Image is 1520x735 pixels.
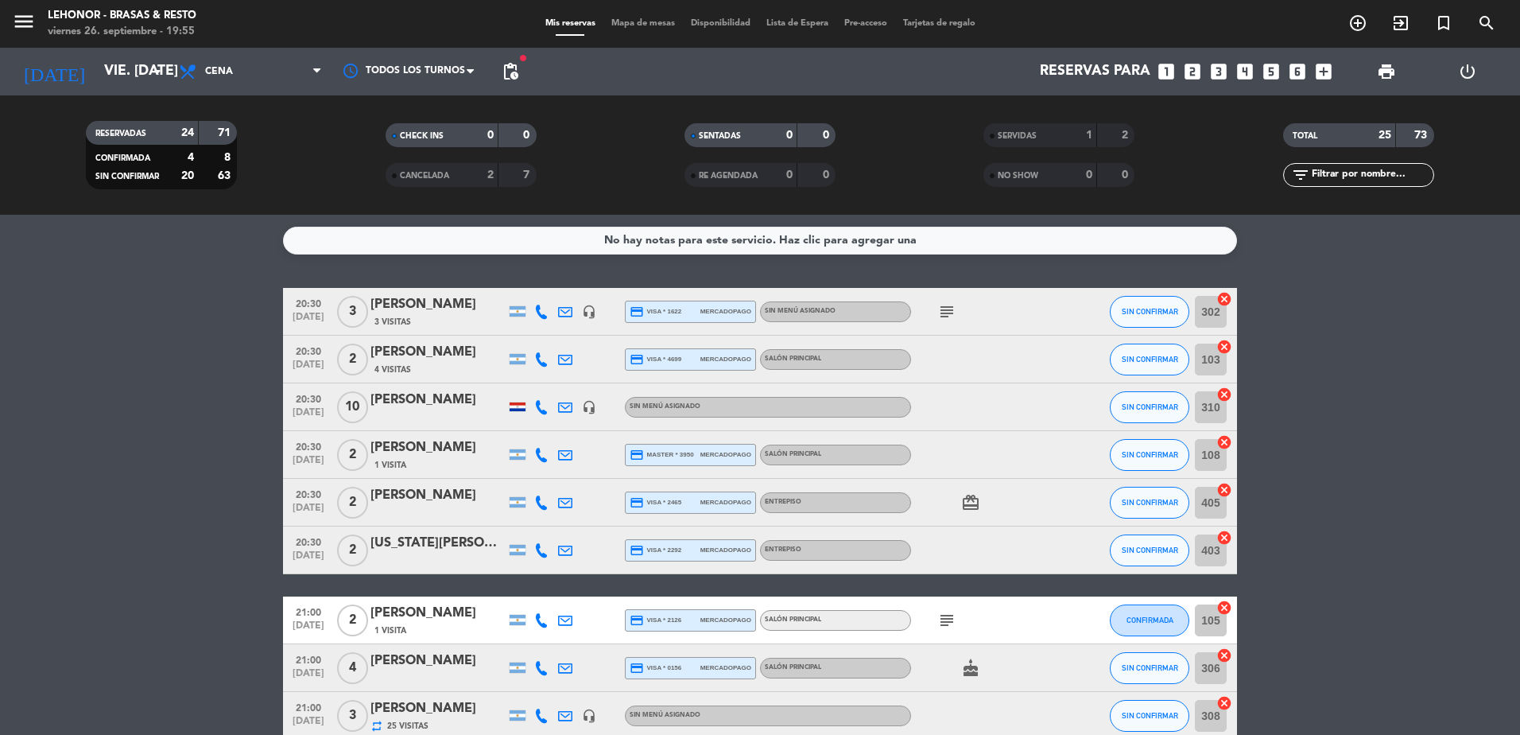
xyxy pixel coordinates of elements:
span: SERVIDAS [998,132,1037,140]
i: cancel [1216,647,1232,663]
span: [DATE] [289,620,328,639]
i: cancel [1216,600,1232,616]
strong: 24 [181,127,194,138]
strong: 0 [786,169,793,181]
div: [PERSON_NAME] [370,603,506,624]
span: 21:00 [289,698,328,716]
strong: 0 [487,130,494,141]
span: TOTAL [1293,132,1317,140]
i: credit_card [630,352,644,367]
button: SIN CONFIRMAR [1110,700,1189,732]
span: 3 Visitas [374,316,411,329]
i: headset_mic [582,709,596,723]
button: SIN CONFIRMAR [1110,296,1189,328]
i: cancel [1216,339,1232,355]
span: visa * 2465 [630,496,681,510]
span: 20:30 [289,341,328,360]
span: NO SHOW [998,172,1038,180]
span: Sin menú asignado [630,712,700,718]
i: credit_card [630,448,644,462]
span: print [1377,62,1396,81]
span: visa * 0156 [630,661,681,675]
strong: 0 [1122,169,1131,181]
span: 21:00 [289,602,328,620]
strong: 8 [224,152,234,163]
div: [PERSON_NAME] [370,485,506,506]
span: 2 [337,439,368,471]
i: looks_6 [1287,61,1308,82]
span: mercadopago [700,449,751,460]
i: looks_3 [1208,61,1229,82]
span: [DATE] [289,550,328,569]
strong: 63 [218,170,234,181]
strong: 0 [1086,169,1092,181]
span: [DATE] [289,360,328,378]
i: cake [961,659,980,678]
i: exit_to_app [1391,14,1410,33]
span: SENTADAS [699,132,741,140]
span: [DATE] [289,312,328,330]
span: 4 Visitas [374,364,411,376]
i: menu [12,10,36,33]
div: No hay notas para este servicio. Haz clic para agregar una [604,231,917,250]
button: CONFIRMADA [1110,605,1189,636]
strong: 0 [823,169,832,181]
div: Lehonor - Brasas & Resto [48,8,196,24]
span: 20:30 [289,484,328,503]
span: Pre-acceso [836,19,895,28]
span: SALÓN PRINCIPAL [765,451,821,457]
i: cancel [1216,291,1232,307]
i: credit_card [630,496,644,510]
button: SIN CONFIRMAR [1110,535,1189,566]
i: turned_in_not [1434,14,1453,33]
span: [DATE] [289,407,328,426]
span: mercadopago [700,354,751,364]
span: SALÓN PRINCIPAL [765,356,821,362]
span: ENTREPISO [765,546,801,553]
span: RE AGENDADA [699,172,758,180]
span: mercadopago [700,306,751,317]
strong: 25 [1378,130,1391,141]
i: add_box [1313,61,1334,82]
span: mercadopago [700,615,751,625]
button: SIN CONFIRMAR [1110,652,1189,684]
span: [DATE] [289,668,328,686]
span: CONFIRMADA [1126,616,1173,624]
span: Mapa de mesas [603,19,683,28]
span: SIN CONFIRMAR [1122,307,1178,316]
div: [PERSON_NAME] [370,294,506,315]
span: Sin menú asignado [765,308,836,314]
i: cancel [1216,434,1232,450]
i: power_settings_new [1458,62,1477,81]
span: SIN CONFIRMAR [1122,498,1178,507]
span: Lista de Espera [758,19,836,28]
strong: 2 [1122,130,1131,141]
span: Sin menú asignado [630,403,700,410]
button: SIN CONFIRMAR [1110,344,1189,375]
i: filter_list [1291,165,1310,185]
span: 20:30 [289,294,328,312]
div: [US_STATE][PERSON_NAME] [370,533,506,554]
span: 10 [337,391,368,423]
div: [PERSON_NAME] [370,342,506,363]
span: 3 [337,700,368,732]
span: SIN CONFIRMAR [1122,711,1178,720]
i: cancel [1216,387,1232,402]
div: [PERSON_NAME] [370,390,506,410]
div: [PERSON_NAME] [370,437,506,458]
span: Cena [205,66,233,77]
span: SALÓN PRINCIPAL [765,664,821,671]
strong: 1 [1086,130,1092,141]
strong: 7 [523,169,533,181]
span: Mis reservas [537,19,603,28]
i: credit_card [630,613,644,628]
span: CONFIRMADA [95,154,150,162]
span: master * 3950 [630,448,694,462]
button: menu [12,10,36,39]
div: [PERSON_NAME] [370,651,506,671]
i: credit_card [630,305,644,319]
span: 2 [337,344,368,375]
span: visa * 4699 [630,352,681,367]
span: mercadopago [700,497,751,507]
i: card_giftcard [961,493,980,512]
